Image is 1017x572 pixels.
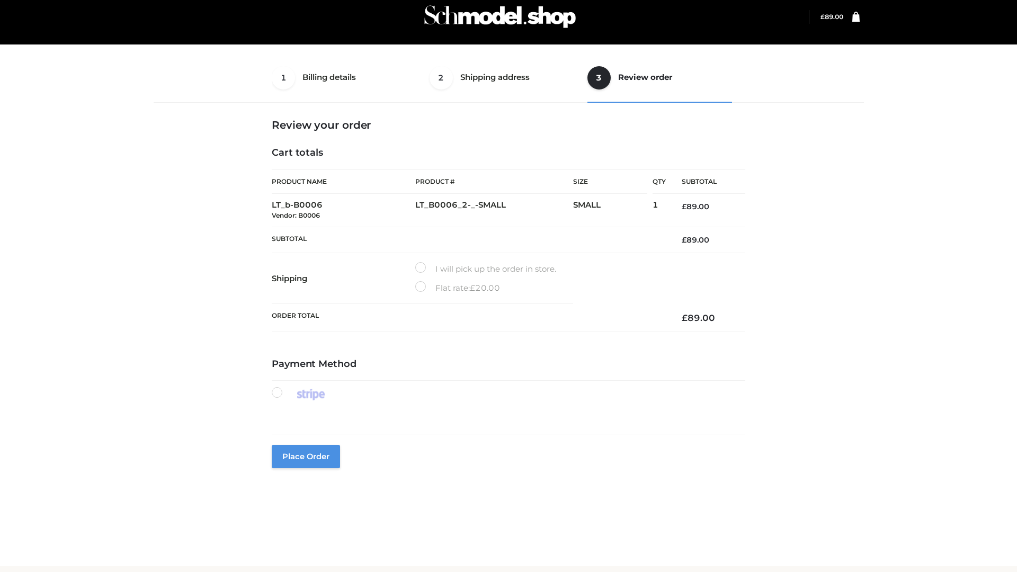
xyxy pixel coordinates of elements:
[820,13,843,21] a: £89.00
[272,304,666,332] th: Order Total
[272,227,666,253] th: Subtotal
[682,202,686,211] span: £
[820,13,825,21] span: £
[272,359,745,370] h4: Payment Method
[653,194,666,227] td: 1
[272,253,415,304] th: Shipping
[415,281,500,295] label: Flat rate:
[573,170,647,194] th: Size
[573,194,653,227] td: SMALL
[415,262,556,276] label: I will pick up the order in store.
[415,169,573,194] th: Product #
[682,312,688,323] span: £
[682,202,709,211] bdi: 89.00
[682,235,686,245] span: £
[272,147,745,159] h4: Cart totals
[470,283,475,293] span: £
[666,170,745,194] th: Subtotal
[272,211,320,219] small: Vendor: B0006
[415,194,573,227] td: LT_B0006_2-_-SMALL
[653,169,666,194] th: Qty
[820,13,843,21] bdi: 89.00
[470,283,500,293] bdi: 20.00
[682,312,715,323] bdi: 89.00
[272,445,340,468] button: Place order
[682,235,709,245] bdi: 89.00
[272,194,415,227] td: LT_b-B0006
[272,169,415,194] th: Product Name
[272,119,745,131] h3: Review your order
